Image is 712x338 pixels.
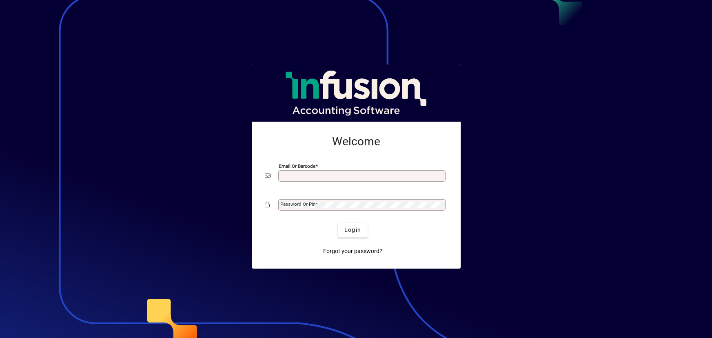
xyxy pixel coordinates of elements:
mat-label: Email or Barcode [279,163,315,169]
span: Forgot your password? [323,247,382,256]
button: Login [338,223,368,238]
span: Login [344,226,361,234]
h2: Welcome [265,135,448,149]
mat-label: Password or Pin [280,201,315,207]
a: Forgot your password? [320,244,386,259]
